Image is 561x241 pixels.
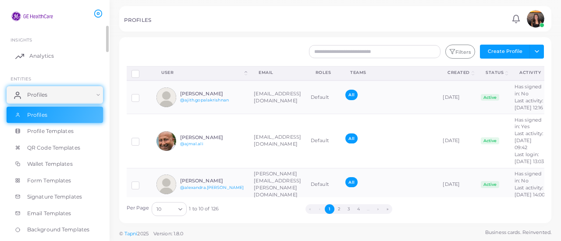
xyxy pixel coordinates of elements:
td: [DATE] [438,80,476,114]
span: Has signed in: Yes [515,117,541,130]
button: Go to page 2 [334,204,344,214]
span: 1 to 10 of 126 [189,206,219,213]
h6: [PERSON_NAME] [180,178,245,184]
td: [PERSON_NAME][EMAIL_ADDRESS][PERSON_NAME][DOMAIN_NAME] [249,168,306,201]
label: Per Page [127,205,149,212]
span: Version: 1.8.0 [153,231,184,237]
a: Tapni [124,231,138,237]
span: Profiles [27,91,47,99]
div: Created [447,70,470,76]
span: 10 [156,205,161,214]
div: Status [486,70,504,76]
span: Active [481,137,499,144]
button: Go to page 1 [325,204,334,214]
div: activity [519,70,541,76]
img: avatar [527,10,544,28]
td: [DATE] [438,114,476,168]
div: Search for option [152,202,187,216]
button: Create Profile [480,45,530,59]
span: Last activity: [DATE] 12:16 [515,98,543,111]
a: Profiles [7,107,103,123]
span: Profile Templates [27,127,74,135]
h6: [PERSON_NAME] [180,135,245,140]
th: Row-selection [127,66,152,80]
h6: [PERSON_NAME] [180,91,245,97]
td: [DATE] [438,168,476,201]
h5: PROFILES [124,17,151,23]
a: QR Code Templates [7,140,103,156]
span: Active [481,181,499,188]
img: logo [8,8,57,24]
a: Background Templates [7,221,103,238]
a: Wallet Templates [7,156,103,172]
img: avatar [156,87,176,107]
a: Form Templates [7,172,103,189]
span: All [345,90,357,100]
td: Default [306,114,341,168]
td: [EMAIL_ADDRESS][DOMAIN_NAME] [249,80,306,114]
span: Last activity: [DATE] 14:00 [515,185,545,198]
a: avatar [524,10,547,28]
span: Active [481,94,499,101]
button: Go to last page [383,204,392,214]
td: [EMAIL_ADDRESS][DOMAIN_NAME] [249,114,306,168]
span: QR Code Templates [27,144,80,152]
td: Default [306,168,341,201]
span: Last activity: [DATE] 09:42 [515,130,543,150]
button: Go to next page [373,204,383,214]
span: 2025 [137,230,148,238]
span: Profiles [27,111,47,119]
button: Filters [445,45,475,59]
div: Roles [316,70,331,76]
a: Analytics [7,47,103,65]
div: User [161,70,243,76]
button: Go to page 3 [344,204,354,214]
a: @ajith.gopalakrishnan [180,98,229,102]
img: avatar [156,175,176,194]
span: Last login: [DATE] 13:03 [515,151,544,164]
a: Profiles [7,86,103,104]
span: Signature Templates [27,193,82,201]
span: Has signed in: No [515,84,541,97]
a: Email Templates [7,205,103,222]
span: ENTITIES [11,76,31,81]
img: avatar [156,131,176,151]
td: Default [306,80,341,114]
span: Form Templates [27,177,71,185]
button: Go to page 4 [354,204,363,214]
ul: Pagination [219,204,479,214]
span: Analytics [29,52,54,60]
span: Wallet Templates [27,160,73,168]
span: INSIGHTS [11,37,32,42]
span: Business cards. Reinvented. [485,229,551,236]
span: All [345,133,357,143]
div: Teams [350,70,428,76]
a: @alexandra.[PERSON_NAME] [180,185,244,190]
div: Email [259,70,296,76]
span: Background Templates [27,226,89,234]
span: Has signed in: No [515,171,541,184]
a: @ajmal.ali [180,141,203,146]
span: All [345,177,357,187]
span: © [119,230,183,238]
a: Signature Templates [7,189,103,205]
a: Profile Templates [7,123,103,140]
span: Email Templates [27,210,71,217]
input: Search for option [162,204,175,214]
